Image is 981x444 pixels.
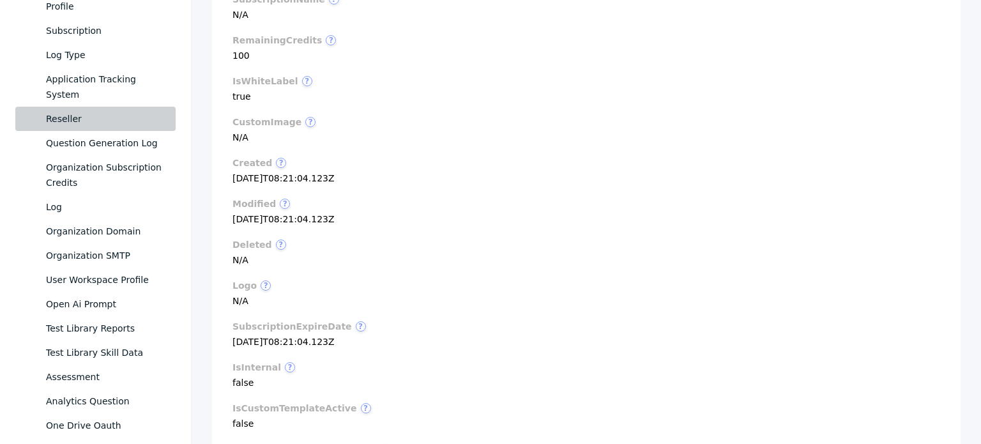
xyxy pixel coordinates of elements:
[46,321,165,336] div: Test Library Reports
[15,365,176,389] a: Assessment
[232,35,940,61] section: 100
[232,76,940,86] label: isWhiteLabel
[232,280,940,306] section: N/A
[46,345,165,360] div: Test Library Skill Data
[276,240,286,250] span: ?
[261,280,271,291] span: ?
[15,243,176,268] a: Organization SMTP
[15,195,176,219] a: Log
[232,321,940,332] label: subscriptionExpireDate
[15,268,176,292] a: User Workspace Profile
[15,19,176,43] a: Subscription
[232,117,940,127] label: customImage
[285,362,295,372] span: ?
[46,296,165,312] div: Open Ai Prompt
[305,117,316,127] span: ?
[302,76,312,86] span: ?
[232,362,940,372] label: isInternal
[232,117,940,142] section: N/A
[15,107,176,131] a: Reseller
[280,199,290,209] span: ?
[326,35,336,45] span: ?
[232,76,940,102] section: true
[46,418,165,433] div: One Drive Oauth
[15,219,176,243] a: Organization Domain
[46,47,165,63] div: Log Type
[15,341,176,365] a: Test Library Skill Data
[276,158,286,168] span: ?
[46,199,165,215] div: Log
[361,403,371,413] span: ?
[15,131,176,155] a: Question Generation Log
[232,280,940,291] label: logo
[15,292,176,316] a: Open Ai Prompt
[232,240,940,250] label: deleted
[46,72,165,102] div: Application Tracking System
[46,23,165,38] div: Subscription
[46,394,165,409] div: Analytics Question
[232,403,940,413] label: isCustomTemplateActive
[46,369,165,385] div: Assessment
[15,316,176,341] a: Test Library Reports
[46,248,165,263] div: Organization SMTP
[232,240,940,265] section: N/A
[15,389,176,413] a: Analytics Question
[232,158,940,183] section: [DATE]T08:21:04.123Z
[232,199,940,209] label: modified
[232,35,940,45] label: remainingCredits
[15,155,176,195] a: Organization Subscription Credits
[15,413,176,438] a: One Drive Oauth
[15,67,176,107] a: Application Tracking System
[46,111,165,126] div: Reseller
[46,272,165,287] div: User Workspace Profile
[356,321,366,332] span: ?
[232,321,940,347] section: [DATE]T08:21:04.123Z
[46,135,165,151] div: Question Generation Log
[46,224,165,239] div: Organization Domain
[46,160,165,190] div: Organization Subscription Credits
[232,199,940,224] section: [DATE]T08:21:04.123Z
[232,403,940,429] section: false
[232,362,940,388] section: false
[232,158,940,168] label: created
[15,43,176,67] a: Log Type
